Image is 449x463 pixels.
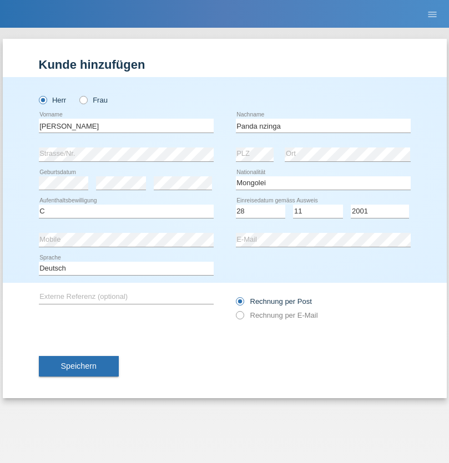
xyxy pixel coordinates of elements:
[79,96,87,103] input: Frau
[427,9,438,20] i: menu
[236,297,243,311] input: Rechnung per Post
[236,311,318,319] label: Rechnung per E-Mail
[421,11,443,17] a: menu
[61,362,97,370] span: Speichern
[79,96,108,104] label: Frau
[39,58,411,72] h1: Kunde hinzufügen
[39,96,46,103] input: Herr
[39,356,119,377] button: Speichern
[236,311,243,325] input: Rechnung per E-Mail
[39,96,67,104] label: Herr
[236,297,312,306] label: Rechnung per Post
